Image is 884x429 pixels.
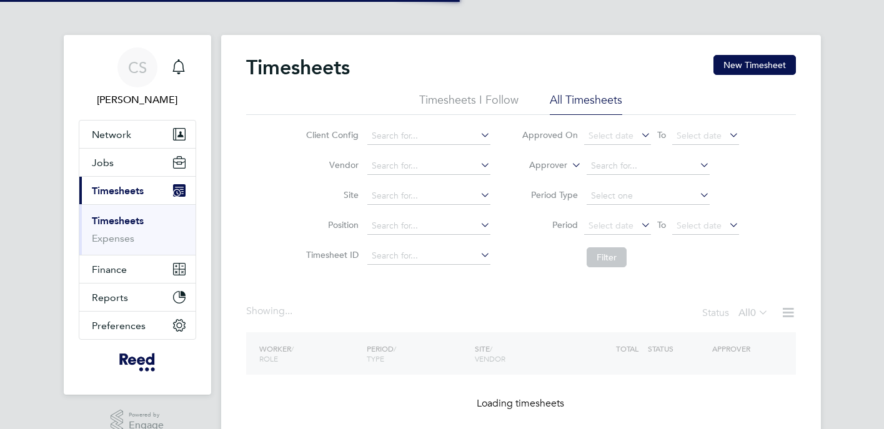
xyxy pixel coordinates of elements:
[550,92,622,115] li: All Timesheets
[713,55,796,75] button: New Timesheet
[79,149,196,176] button: Jobs
[522,189,578,200] label: Period Type
[589,220,633,231] span: Select date
[92,264,127,275] span: Finance
[738,307,768,319] label: All
[302,249,359,260] label: Timesheet ID
[419,92,519,115] li: Timesheets I Follow
[750,307,756,319] span: 0
[92,320,146,332] span: Preferences
[79,177,196,204] button: Timesheets
[367,187,490,205] input: Search for...
[522,129,578,141] label: Approved On
[302,129,359,141] label: Client Config
[522,219,578,230] label: Period
[677,220,722,231] span: Select date
[79,284,196,311] button: Reports
[79,47,196,107] a: CS[PERSON_NAME]
[302,219,359,230] label: Position
[702,305,771,322] div: Status
[302,189,359,200] label: Site
[285,305,292,317] span: ...
[129,410,164,420] span: Powered by
[92,232,134,244] a: Expenses
[587,247,627,267] button: Filter
[653,127,670,143] span: To
[587,187,710,205] input: Select one
[246,55,350,80] h2: Timesheets
[587,157,710,175] input: Search for...
[92,215,144,227] a: Timesheets
[511,159,567,172] label: Approver
[79,204,196,255] div: Timesheets
[79,92,196,107] span: Clare Smith
[79,352,196,372] a: Go to home page
[79,312,196,339] button: Preferences
[367,247,490,265] input: Search for...
[79,255,196,283] button: Finance
[653,217,670,233] span: To
[92,129,131,141] span: Network
[79,121,196,148] button: Network
[677,130,722,141] span: Select date
[367,127,490,145] input: Search for...
[92,292,128,303] span: Reports
[302,159,359,170] label: Vendor
[119,352,155,372] img: freesy-logo-retina.png
[64,35,211,395] nav: Main navigation
[128,59,147,76] span: CS
[92,157,114,169] span: Jobs
[92,185,144,197] span: Timesheets
[367,157,490,175] input: Search for...
[367,217,490,235] input: Search for...
[246,305,295,318] div: Showing
[589,130,633,141] span: Select date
